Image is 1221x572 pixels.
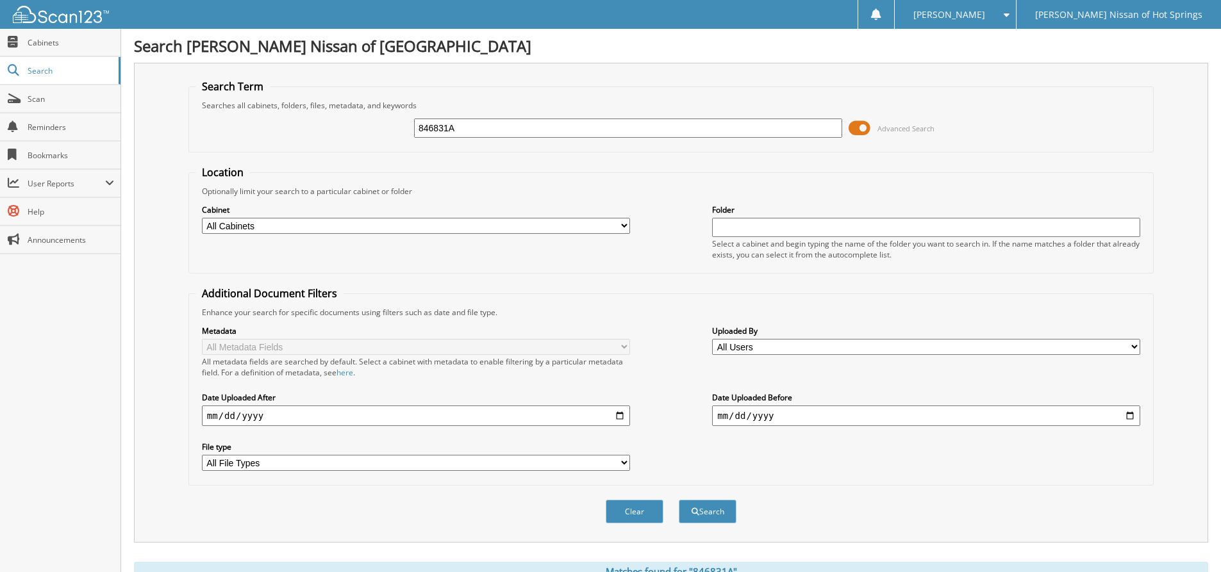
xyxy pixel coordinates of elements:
[28,94,114,104] span: Scan
[712,325,1140,336] label: Uploaded By
[712,392,1140,403] label: Date Uploaded Before
[712,405,1140,426] input: end
[28,178,105,189] span: User Reports
[202,356,630,378] div: All metadata fields are searched by default. Select a cabinet with metadata to enable filtering b...
[28,206,114,217] span: Help
[336,367,353,378] a: here
[1035,11,1202,19] span: [PERSON_NAME] Nissan of Hot Springs
[202,392,630,403] label: Date Uploaded After
[134,35,1208,56] h1: Search [PERSON_NAME] Nissan of [GEOGRAPHIC_DATA]
[28,122,114,133] span: Reminders
[712,238,1140,260] div: Select a cabinet and begin typing the name of the folder you want to search in. If the name match...
[202,441,630,452] label: File type
[195,286,344,300] legend: Additional Document Filters
[195,165,250,179] legend: Location
[28,65,112,76] span: Search
[195,307,1147,318] div: Enhance your search for specific documents using filters such as date and file type.
[28,37,114,48] span: Cabinets
[13,6,109,23] img: scan123-logo-white.svg
[195,100,1147,111] div: Searches all cabinets, folders, files, metadata, and keywords
[195,186,1147,197] div: Optionally limit your search to a particular cabinet or folder
[28,150,114,161] span: Bookmarks
[913,11,985,19] span: [PERSON_NAME]
[679,500,736,523] button: Search
[202,204,630,215] label: Cabinet
[877,124,934,133] span: Advanced Search
[606,500,663,523] button: Clear
[195,79,270,94] legend: Search Term
[28,234,114,245] span: Announcements
[202,325,630,336] label: Metadata
[712,204,1140,215] label: Folder
[202,405,630,426] input: start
